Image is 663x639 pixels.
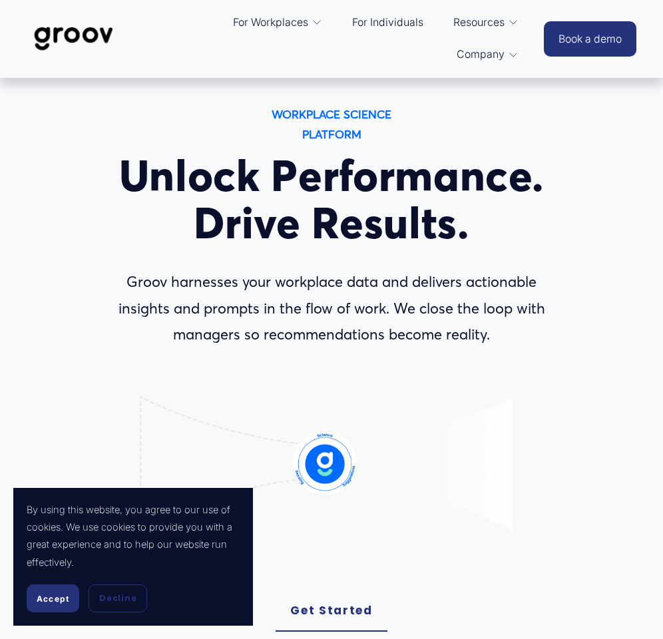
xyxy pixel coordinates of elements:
[13,488,253,626] section: Cookie banner
[37,594,69,604] span: Accept
[233,13,308,32] span: For Workplaces
[104,152,560,247] h1: Unlock Performance. Drive Results.
[345,7,430,39] a: For Individuals
[27,584,79,612] button: Accept
[457,45,505,64] span: Company
[27,501,240,571] p: By using this website, you agree to our use of cookies. We use cookies to provide you with a grea...
[544,21,636,57] a: Book a demo
[27,17,120,61] img: Groov | Workplace Science Platform | Unlock Performance | Drive Results
[447,7,525,39] a: folder dropdown
[226,7,329,39] a: folder dropdown
[89,584,147,612] button: Decline
[272,107,395,142] strong: WORKPLACE SCIENCE PLATFORM
[99,592,136,604] span: Decline
[276,590,387,632] a: Get Started
[450,39,525,71] a: folder dropdown
[104,269,560,347] p: Groov harnesses your workplace data and delivers actionable insights and prompts in the flow of w...
[453,13,505,32] span: Resources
